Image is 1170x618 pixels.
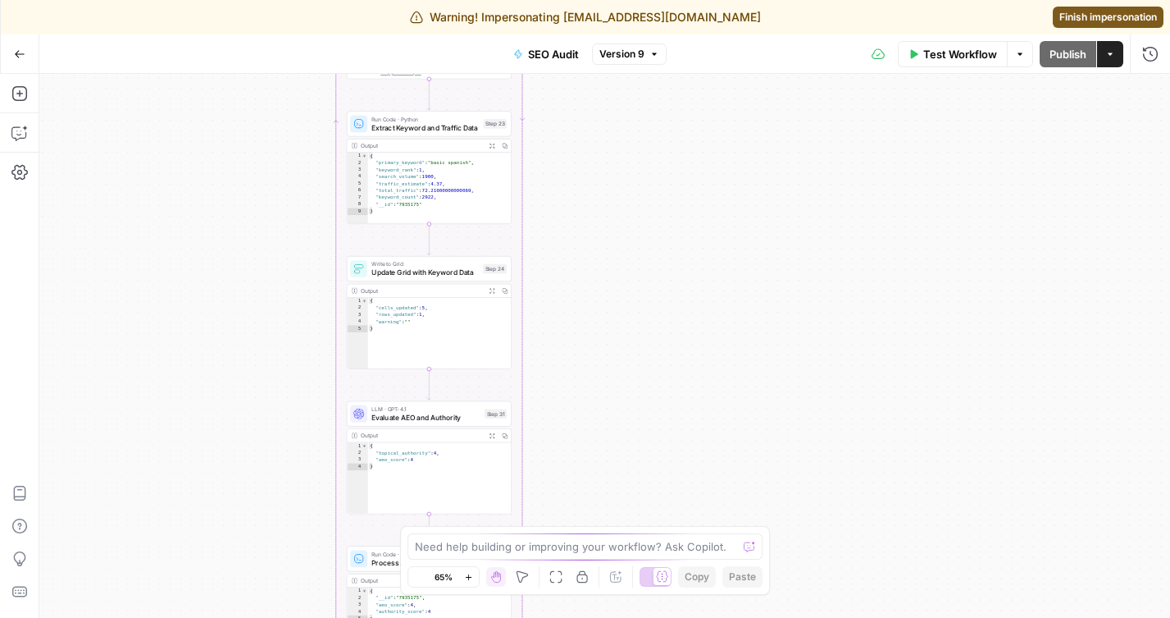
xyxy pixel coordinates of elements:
button: SEO Audit [503,41,589,67]
span: Test Workflow [923,46,997,62]
span: Publish [1049,46,1086,62]
div: 3 [347,456,367,463]
span: Run Code · Python [371,550,479,558]
span: Write to Grid [371,260,479,268]
div: Output [361,286,482,295]
div: 1 [347,588,367,594]
div: 2 [347,450,367,456]
div: 2 [347,159,367,166]
button: Paste [722,566,763,588]
span: Toggle code folding, rows 1 through 4 [362,442,367,449]
div: 3 [347,167,367,173]
span: Version 9 [599,47,644,62]
span: Process Authority and AEO Scores [371,557,479,568]
span: Extract Keyword and Traffic Data [371,122,479,133]
div: LLM · GPT-4.1Evaluate AEO and AuthorityStep 31Output{ "topical_authority":4, "aeo_score":4} [347,401,512,515]
span: Toggle code folding, rows 1 through 9 [362,153,367,159]
button: Version 9 [592,43,667,65]
div: 5 [347,325,367,332]
span: Toggle code folding, rows 1 through 5 [362,588,367,594]
span: SEO Audit [528,46,579,62]
span: Evaluate AEO and Authority [371,412,480,423]
span: LLM · GPT-4.1 [371,405,480,413]
div: 1 [347,298,367,304]
g: Edge from step_24 to step_31 [427,369,430,401]
div: Output [361,432,482,440]
div: 5 [347,181,367,187]
g: Edge from step_22 to step_23 [427,79,430,110]
span: Copy the output [380,69,421,76]
div: 7 [347,195,367,201]
a: Finish impersonation [1053,7,1163,28]
div: 3 [347,312,367,318]
span: Update Grid with Keyword Data [371,268,479,278]
span: Paste [729,570,756,584]
span: Run Code · Python [371,115,479,123]
button: Publish [1040,41,1096,67]
div: Output [361,576,482,584]
div: 4 [347,173,367,180]
div: Write to GridUpdate Grid with Keyword DataStep 24Output{ "cells_updated":5, "rows_updated":1, "wa... [347,256,512,369]
button: Copy [678,566,716,588]
div: Step 24 [483,264,507,274]
div: 3 [347,602,367,608]
div: Output [361,141,482,149]
g: Edge from step_23 to step_24 [427,224,430,255]
div: 2 [347,304,367,311]
div: 2 [347,594,367,601]
button: Test Workflow [898,41,1007,67]
div: Step 31 [485,409,507,419]
div: Step 23 [484,119,508,129]
div: 1 [347,442,367,449]
span: Toggle code folding, rows 1 through 5 [362,298,367,304]
div: Warning! Impersonating [EMAIL_ADDRESS][DOMAIN_NAME] [410,9,761,25]
div: 4 [347,318,367,325]
div: 1 [347,153,367,159]
div: 6 [347,187,367,194]
div: 4 [347,464,367,470]
div: 8 [347,201,367,208]
span: Copy [685,570,709,584]
span: Finish impersonation [1059,10,1157,25]
div: 9 [347,208,367,215]
div: This output is too large & has been abbreviated for review. to view the full content. [361,59,507,76]
div: 4 [347,608,367,615]
div: Run Code · PythonExtract Keyword and Traffic DataStep 23Output{ "primary_keyword":"basic spanish"... [347,111,512,224]
span: 65% [435,570,453,584]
